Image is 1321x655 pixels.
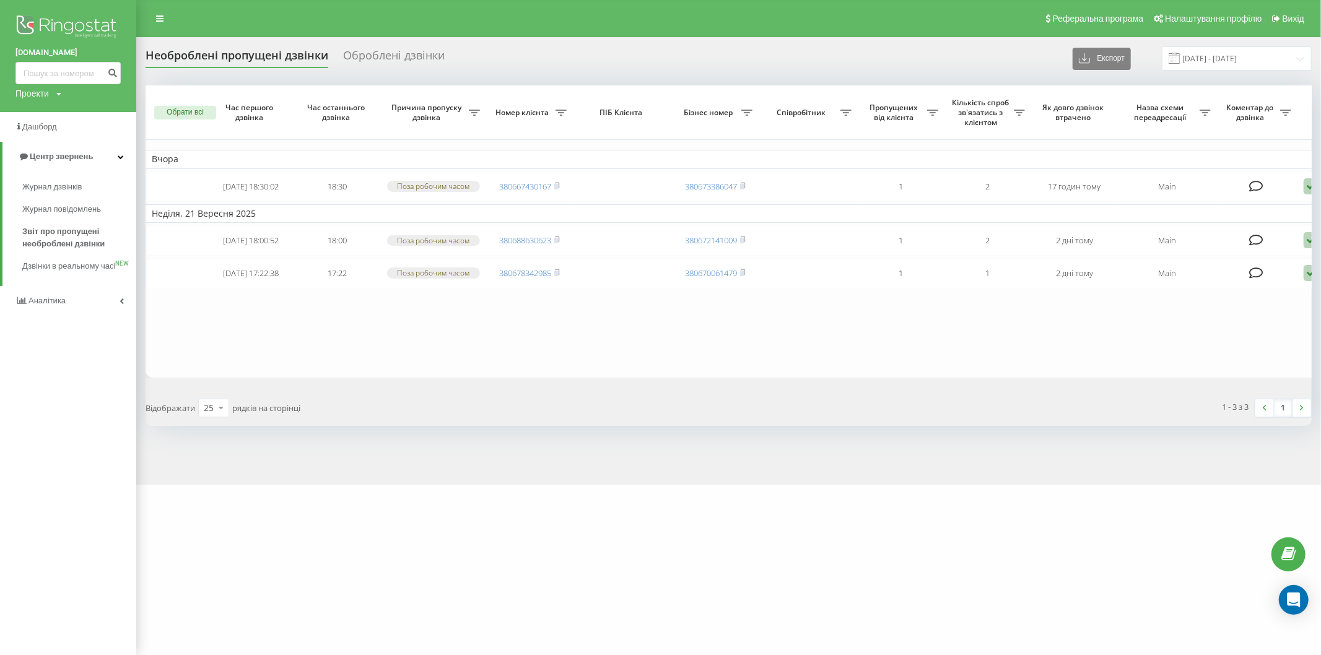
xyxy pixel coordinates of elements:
div: 1 - 3 з 3 [1223,401,1249,413]
td: [DATE] 17:22:38 [207,258,294,288]
span: Вихід [1283,14,1304,24]
td: 17 годин тому [1031,171,1118,202]
td: [DATE] 18:00:52 [207,225,294,256]
span: Журнал повідомлень [22,203,101,215]
button: Експорт [1073,48,1131,70]
span: Дзвінки в реальному часі [22,260,115,272]
span: Пропущених від клієнта [864,103,927,122]
td: 18:30 [294,171,381,202]
div: Проекти [15,87,49,100]
a: Звіт про пропущені необроблені дзвінки [22,220,136,255]
div: Open Intercom Messenger [1279,585,1309,615]
div: Оброблені дзвінки [343,49,445,68]
div: Поза робочим часом [387,235,480,246]
img: Ringostat logo [15,12,121,43]
td: Main [1118,258,1217,288]
span: Номер клієнта [492,108,556,118]
span: Відображати [146,402,195,414]
td: Main [1118,225,1217,256]
td: 2 дні тому [1031,258,1118,288]
td: 2 [944,225,1031,256]
span: Назва схеми переадресації [1124,103,1200,122]
td: 1 [944,258,1031,288]
span: ПІБ Клієнта [583,108,661,118]
a: Центр звернень [2,142,136,171]
span: Реферальна програма [1053,14,1144,24]
div: Необроблені пропущені дзвінки [146,49,328,68]
span: Налаштування профілю [1165,14,1262,24]
span: Журнал дзвінків [22,181,82,193]
a: Журнал повідомлень [22,198,136,220]
span: Причина пропуску дзвінка [387,103,469,122]
a: Дзвінки в реальному часіNEW [22,255,136,277]
span: Час останнього дзвінка [304,103,371,122]
div: 25 [204,402,214,414]
a: 380672141009 [685,235,737,246]
span: Центр звернень [30,152,93,161]
span: Як довго дзвінок втрачено [1041,103,1108,122]
td: 1 [858,225,944,256]
td: [DATE] 18:30:02 [207,171,294,202]
td: 1 [858,171,944,202]
span: Звіт про пропущені необроблені дзвінки [22,225,130,250]
span: Співробітник [765,108,840,118]
a: Журнал дзвінків [22,176,136,198]
a: [DOMAIN_NAME] [15,46,121,59]
span: Аналiтика [28,296,66,305]
a: 1 [1274,399,1293,417]
td: 17:22 [294,258,381,288]
span: рядків на сторінці [232,402,300,414]
div: Поза робочим часом [387,181,480,191]
td: Main [1118,171,1217,202]
input: Пошук за номером [15,62,121,84]
span: Кількість спроб зв'язатись з клієнтом [951,98,1014,127]
a: 380667430167 [499,181,551,192]
span: Час першого дзвінка [217,103,284,122]
span: Дашборд [22,122,57,131]
button: Обрати всі [154,106,216,119]
a: 380688630623 [499,235,551,246]
td: 1 [858,258,944,288]
td: 2 [944,171,1031,202]
a: 380673386047 [685,181,737,192]
td: 2 дні тому [1031,225,1118,256]
div: Поза робочим часом [387,267,480,278]
span: Бізнес номер [678,108,741,118]
td: 18:00 [294,225,381,256]
span: Коментар до дзвінка [1223,103,1280,122]
a: 380678342985 [499,267,551,279]
a: 380670061479 [685,267,737,279]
